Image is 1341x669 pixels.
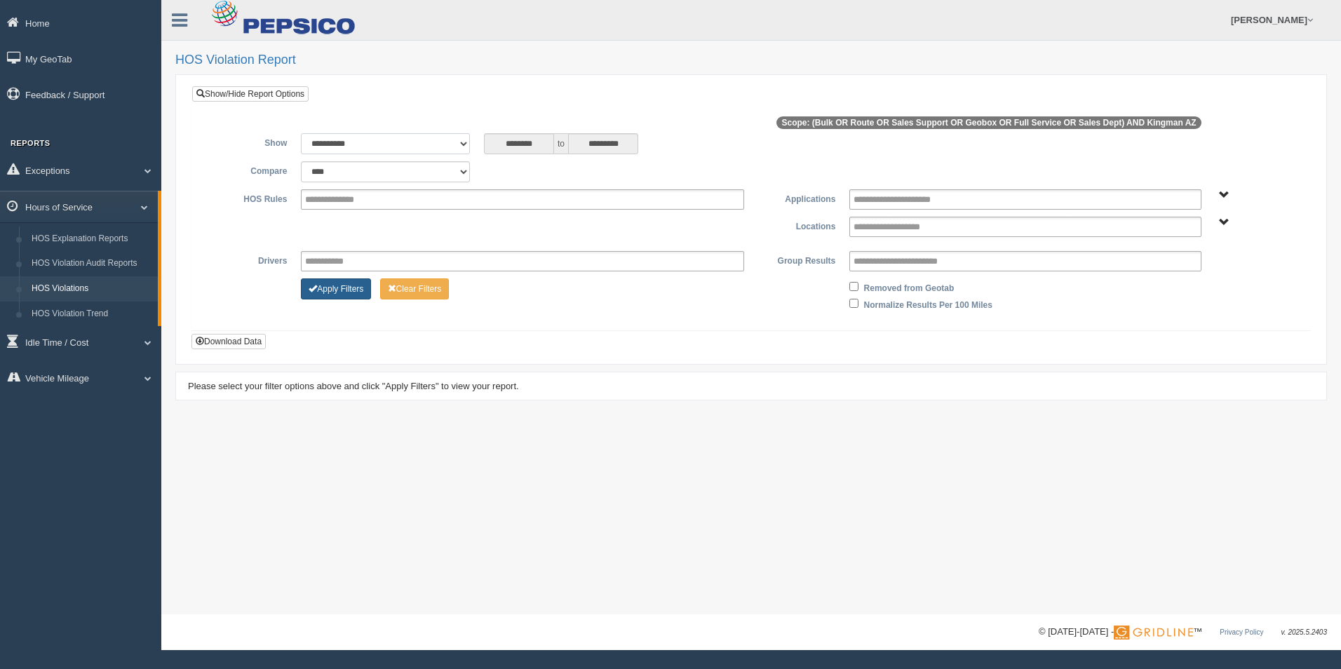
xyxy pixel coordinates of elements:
label: Compare [203,161,294,178]
div: © [DATE]-[DATE] - ™ [1039,625,1327,640]
label: Drivers [203,251,294,268]
label: Removed from Geotab [864,278,955,295]
a: HOS Explanation Reports [25,227,158,252]
a: HOS Violation Trend [25,302,158,327]
button: Download Data [191,334,266,349]
button: Change Filter Options [301,278,371,299]
button: Change Filter Options [380,278,450,299]
label: HOS Rules [203,189,294,206]
label: Show [203,133,294,150]
span: Scope: (Bulk OR Route OR Sales Support OR Geobox OR Full Service OR Sales Dept) AND Kingman AZ [776,116,1201,129]
a: HOS Violations [25,276,158,302]
label: Locations [751,217,842,234]
label: Applications [751,189,842,206]
label: Normalize Results Per 100 Miles [864,295,992,312]
label: Group Results [751,251,842,268]
h2: HOS Violation Report [175,53,1327,67]
img: Gridline [1114,626,1193,640]
span: Please select your filter options above and click "Apply Filters" to view your report. [188,381,519,391]
a: Privacy Policy [1220,628,1263,636]
span: v. 2025.5.2403 [1281,628,1327,636]
span: to [554,133,568,154]
a: Show/Hide Report Options [192,86,309,102]
a: HOS Violation Audit Reports [25,251,158,276]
